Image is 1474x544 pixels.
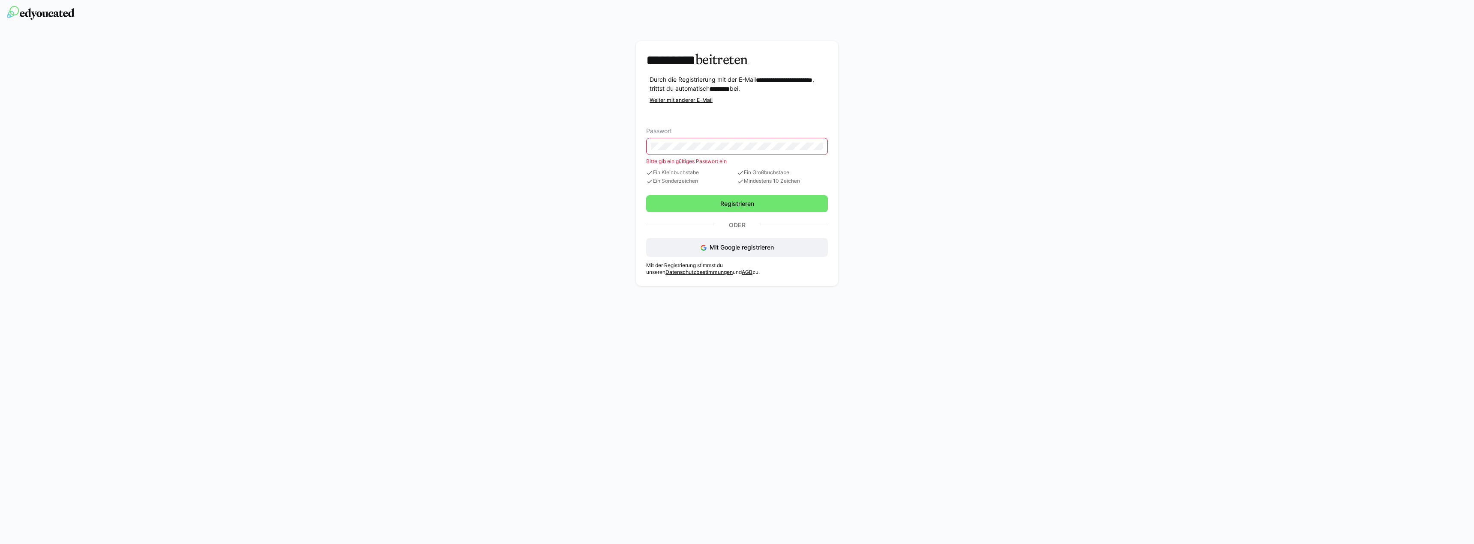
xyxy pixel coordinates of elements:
span: Bitte gib ein gültiges Passwort ein [646,158,727,164]
img: edyoucated [7,6,75,20]
button: Mit Google registrieren [646,238,828,257]
span: Ein Kleinbuchstabe [646,169,737,176]
button: Registrieren [646,195,828,212]
div: Weiter mit anderer E-Mail [650,97,828,104]
p: Durch die Registrierung mit der E-Mail , trittst du automatisch bei. [650,75,828,93]
a: Datenschutzbestimmungen [665,269,733,275]
p: Oder [714,219,760,231]
span: Ein Sonderzeichen [646,178,737,185]
span: Ein Großbuchstabe [737,169,828,176]
span: Passwort [646,128,672,134]
p: Mit der Registrierung stimmst du unseren und zu. [646,262,828,276]
h3: beitreten [646,51,828,68]
span: Mindestens 10 Zeichen [737,178,828,185]
span: Registrieren [719,199,755,208]
a: AGB [742,269,752,275]
span: Mit Google registrieren [710,244,774,251]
